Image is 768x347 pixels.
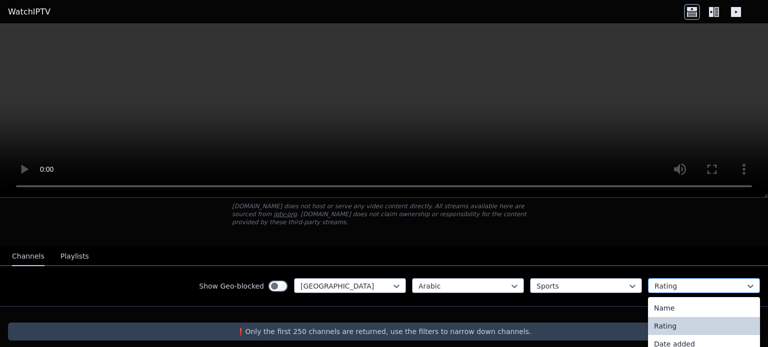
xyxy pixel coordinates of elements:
[648,299,760,317] div: Name
[12,247,44,266] button: Channels
[12,327,756,337] p: ❗️Only the first 250 channels are returned, use the filters to narrow down channels.
[60,247,89,266] button: Playlists
[273,211,297,218] a: iptv-org
[648,317,760,335] div: Rating
[199,281,264,291] label: Show Geo-blocked
[232,202,536,226] p: [DOMAIN_NAME] does not host or serve any video content directly. All streams available here are s...
[8,6,50,18] a: WatchIPTV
